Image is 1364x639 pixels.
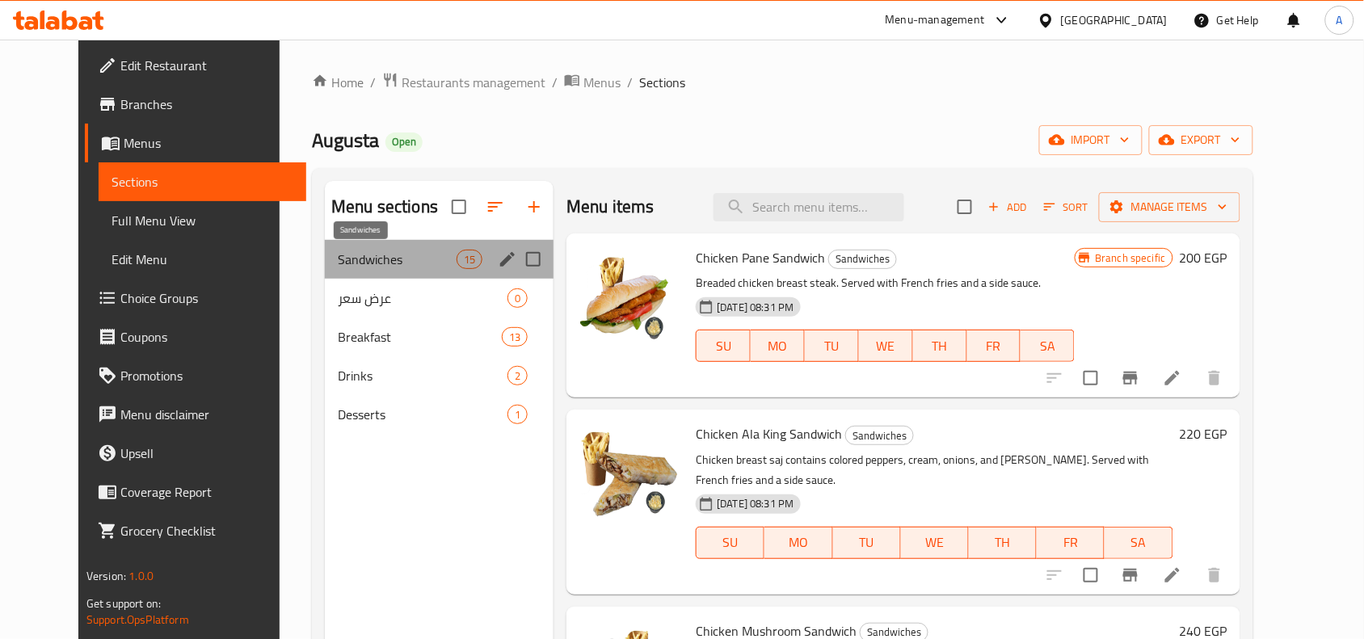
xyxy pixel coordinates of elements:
[325,240,554,279] div: Sandwiches15edit
[969,527,1037,559] button: TH
[1099,192,1240,222] button: Manage items
[579,422,683,526] img: Chicken Ala King Sandwich
[85,279,306,317] a: Choice Groups
[85,124,306,162] a: Menus
[508,291,527,306] span: 0
[325,395,554,434] div: Desserts1
[845,426,914,445] div: Sandwiches
[1034,195,1099,220] span: Sort items
[829,250,896,268] span: Sandwiches
[382,72,545,93] a: Restaurants management
[1195,359,1234,397] button: delete
[312,72,1252,93] nav: breadcrumb
[1061,11,1168,29] div: [GEOGRAPHIC_DATA]
[1088,250,1172,266] span: Branch specific
[338,250,457,269] span: Sandwiches
[129,565,154,586] span: 1.0.0
[859,330,913,362] button: WE
[840,531,895,554] span: TU
[982,195,1034,220] span: Add item
[907,531,962,554] span: WE
[495,247,520,271] button: edit
[696,450,1172,490] p: Chicken breast saj contains colored peppers, cream, onions, and [PERSON_NAME]. Served with French...
[325,279,554,317] div: عرض سعر0
[86,565,126,586] span: Version:
[124,133,293,153] span: Menus
[312,122,379,158] span: Augusta
[714,193,904,221] input: search
[1039,125,1143,155] button: import
[901,527,969,559] button: WE
[112,250,293,269] span: Edit Menu
[120,366,293,385] span: Promotions
[120,405,293,424] span: Menu disclaimer
[86,593,161,614] span: Get support on:
[508,368,527,384] span: 2
[986,198,1029,217] span: Add
[99,162,306,201] a: Sections
[696,246,825,270] span: Chicken Pane Sandwich
[1074,558,1108,592] span: Select to update
[515,187,554,226] button: Add section
[982,195,1034,220] button: Add
[1337,11,1343,29] span: A
[1040,195,1092,220] button: Sort
[442,190,476,224] span: Select all sections
[85,317,306,356] a: Coupons
[1037,527,1105,559] button: FR
[120,288,293,308] span: Choice Groups
[385,135,423,149] span: Open
[1195,556,1234,595] button: delete
[771,531,826,554] span: MO
[1162,130,1240,150] span: export
[579,246,683,350] img: Chicken Pane Sandwich
[325,356,554,395] div: Drinks2
[120,327,293,347] span: Coupons
[85,356,306,395] a: Promotions
[696,330,751,362] button: SU
[112,172,293,191] span: Sections
[338,288,507,308] span: عرض سعر
[503,330,527,345] span: 13
[696,273,1075,293] p: Breaded chicken breast steak. Served with French fries and a side sauce.
[751,330,805,362] button: MO
[385,132,423,152] div: Open
[757,334,798,358] span: MO
[457,250,482,269] div: items
[85,511,306,550] a: Grocery Checklist
[325,233,554,440] nav: Menu sections
[325,317,554,356] div: Breakfast13
[1111,531,1166,554] span: SA
[566,195,655,219] h2: Menu items
[833,527,901,559] button: TU
[1180,246,1227,269] h6: 200 EGP
[85,395,306,434] a: Menu disclaimer
[120,95,293,114] span: Branches
[1163,368,1182,388] a: Edit menu item
[975,531,1030,554] span: TH
[120,521,293,540] span: Grocery Checklist
[552,73,558,92] li: /
[338,327,502,347] span: Breakfast
[1112,197,1227,217] span: Manage items
[627,73,633,92] li: /
[85,434,306,473] a: Upsell
[1180,422,1227,445] h6: 220 EGP
[507,288,528,308] div: items
[948,190,982,224] span: Select section
[1163,565,1182,585] a: Edit menu item
[338,366,507,385] span: Drinks
[120,482,293,502] span: Coverage Report
[402,73,545,92] span: Restaurants management
[331,195,438,219] h2: Menu sections
[312,73,364,92] a: Home
[1111,359,1150,397] button: Branch-specific-item
[764,527,832,559] button: MO
[112,211,293,230] span: Full Menu View
[710,496,800,511] span: [DATE] 08:31 PM
[974,334,1015,358] span: FR
[696,527,764,559] button: SU
[120,56,293,75] span: Edit Restaurant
